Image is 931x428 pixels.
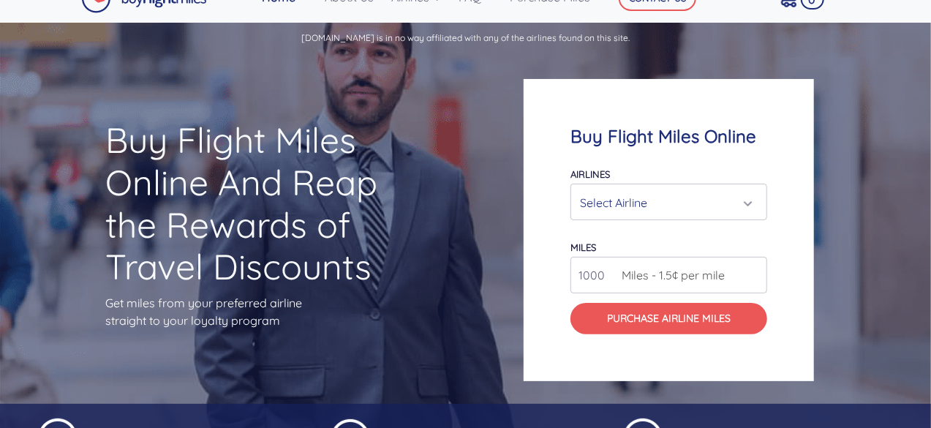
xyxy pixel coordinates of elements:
h4: Buy Flight Miles Online [570,126,767,147]
label: Airlines [570,168,610,180]
button: Purchase Airline Miles [570,303,767,334]
label: miles [570,241,596,253]
h1: Buy Flight Miles Online And Reap the Rewards of Travel Discounts [105,119,407,288]
button: Select Airline [570,184,767,220]
div: Select Airline [580,189,749,217]
span: Miles - 1.5¢ per mile [614,266,725,284]
p: Get miles from your preferred airline straight to your loyalty program [105,294,407,329]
